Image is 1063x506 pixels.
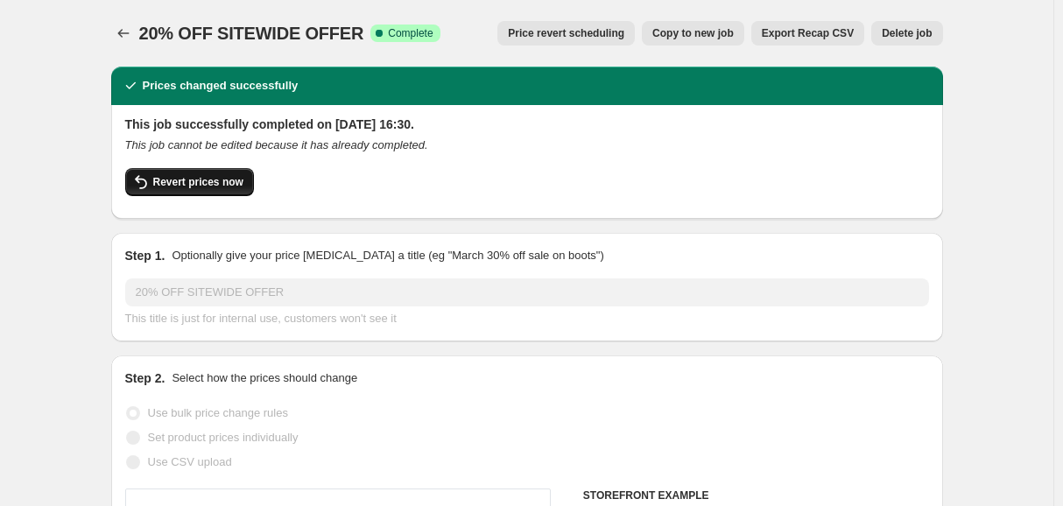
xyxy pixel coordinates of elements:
[125,247,165,264] h2: Step 1.
[125,369,165,387] h2: Step 2.
[583,488,929,502] h6: STOREFRONT EXAMPLE
[125,312,397,325] span: This title is just for internal use, customers won't see it
[125,138,428,151] i: This job cannot be edited because it has already completed.
[172,247,603,264] p: Optionally give your price [MEDICAL_DATA] a title (eg "March 30% off sale on boots")
[882,26,932,40] span: Delete job
[148,431,299,444] span: Set product prices individually
[751,21,864,46] button: Export Recap CSV
[148,406,288,419] span: Use bulk price change rules
[148,455,232,468] span: Use CSV upload
[871,21,942,46] button: Delete job
[153,175,243,189] span: Revert prices now
[125,168,254,196] button: Revert prices now
[172,369,357,387] p: Select how the prices should change
[762,26,854,40] span: Export Recap CSV
[125,278,929,306] input: 30% off holiday sale
[652,26,734,40] span: Copy to new job
[388,26,433,40] span: Complete
[143,77,299,95] h2: Prices changed successfully
[139,24,364,43] span: 20% OFF SITEWIDE OFFER
[111,21,136,46] button: Price change jobs
[508,26,624,40] span: Price revert scheduling
[125,116,929,133] h2: This job successfully completed on [DATE] 16:30.
[642,21,744,46] button: Copy to new job
[497,21,635,46] button: Price revert scheduling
